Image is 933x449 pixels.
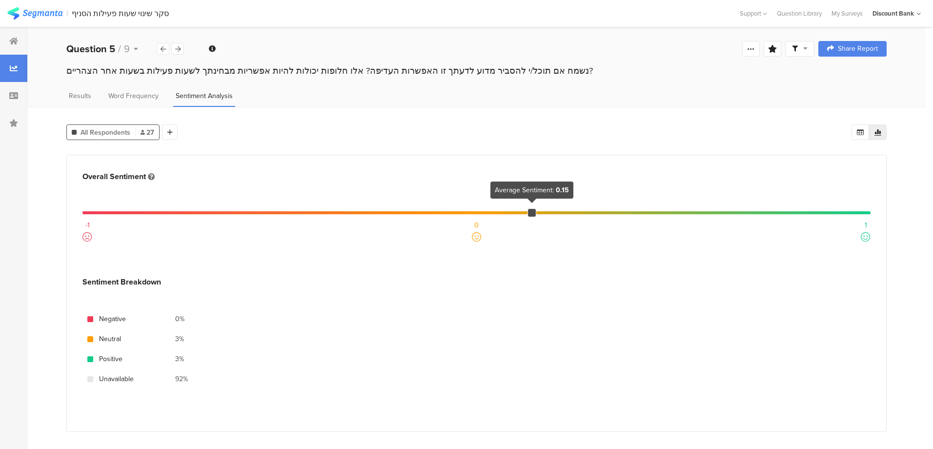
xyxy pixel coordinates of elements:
div: Positive [99,354,122,364]
span: Results [69,91,91,101]
div: | [66,8,68,19]
span: 92% [175,374,200,384]
span: Average Sentiment: [495,185,554,195]
span: 27 [141,127,154,138]
span: Sentiment Analysis [176,91,233,101]
span: 3% [175,334,200,344]
div: Support [740,6,767,21]
div: נשמח אם תוכל/י להסביר מדוע לדעתך זו האפשרות העדיפה? אלו חלופות יכולות להיות אפשריות מבחינתך לשעות... [66,64,887,77]
span: 9 [124,41,130,56]
div: -1 [85,220,90,230]
div: Sentiment Breakdown [82,276,161,287]
div: Neutral [99,334,121,344]
div: 0 [474,220,479,230]
b: Question 5 [66,41,115,56]
img: segmanta logo [7,7,62,20]
div: Discount Bank [872,9,914,18]
div: 1 [865,220,867,230]
div: Overall Sentiment [82,171,157,182]
span: 0.15 [556,185,569,195]
div: Negative [99,314,126,324]
div: Unavailable [99,374,134,384]
span: Share Report [838,45,878,52]
span: / [118,41,121,56]
a: Question Library [772,9,827,18]
span: All Respondents [81,127,130,138]
a: My Surveys [827,9,868,18]
span: 0% [175,314,200,324]
span: 3% [175,354,200,364]
span: Word Frequency [108,91,159,101]
div: סקר שינוי שעות פעילות הסניף [72,9,169,18]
